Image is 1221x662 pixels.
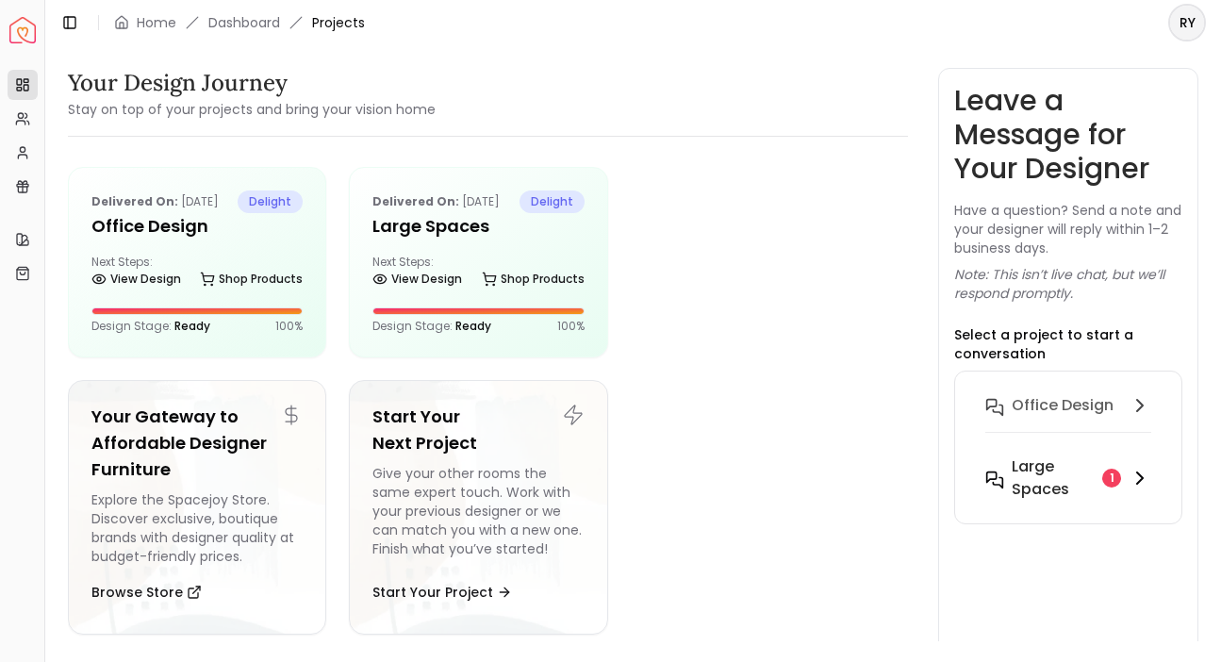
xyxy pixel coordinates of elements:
p: 100 % [557,319,585,334]
a: Home [137,13,176,32]
div: 1 [1102,469,1121,488]
div: Give your other rooms the same expert touch. Work with your previous designer or we can match you... [372,464,584,566]
h3: Leave a Message for Your Designer [954,84,1182,186]
h5: Start Your Next Project [372,404,584,456]
a: Dashboard [208,13,280,32]
button: RY [1168,4,1206,41]
span: Ready [174,318,210,334]
p: Design Stage: [91,319,210,334]
div: Next Steps: [91,255,303,292]
a: View Design [372,266,462,292]
div: Next Steps: [372,255,584,292]
img: Spacejoy Logo [9,17,36,43]
button: Office Design [970,387,1166,448]
h3: Your Design Journey [68,68,436,98]
h5: Your Gateway to Affordable Designer Furniture [91,404,303,483]
a: Shop Products [482,266,585,292]
b: Delivered on: [91,193,178,209]
div: Explore the Spacejoy Store. Discover exclusive, boutique brands with designer quality at budget-f... [91,490,303,566]
a: Spacejoy [9,17,36,43]
a: View Design [91,266,181,292]
p: Have a question? Send a note and your designer will reply within 1–2 business days. [954,201,1182,257]
p: Design Stage: [372,319,491,334]
a: Start Your Next ProjectGive your other rooms the same expert touch. Work with your previous desig... [349,380,607,635]
span: Ready [455,318,491,334]
button: Large Spaces1 [970,448,1166,508]
b: Delivered on: [372,193,459,209]
a: Your Gateway to Affordable Designer FurnitureExplore the Spacejoy Store. Discover exclusive, bout... [68,380,326,635]
span: RY [1170,6,1204,40]
p: 100 % [275,319,303,334]
button: Start Your Project [372,573,512,611]
span: Projects [312,13,365,32]
h6: Large Spaces [1012,455,1095,501]
button: Browse Store [91,573,202,611]
p: Note: This isn’t live chat, but we’ll respond promptly. [954,265,1182,303]
a: Shop Products [200,266,303,292]
span: delight [520,190,585,213]
p: Select a project to start a conversation [954,325,1182,363]
span: delight [238,190,303,213]
p: [DATE] [372,190,500,213]
h6: Office Design [1012,394,1114,417]
nav: breadcrumb [114,13,365,32]
h5: Large Spaces [372,213,584,240]
small: Stay on top of your projects and bring your vision home [68,100,436,119]
p: [DATE] [91,190,219,213]
h5: Office Design [91,213,303,240]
